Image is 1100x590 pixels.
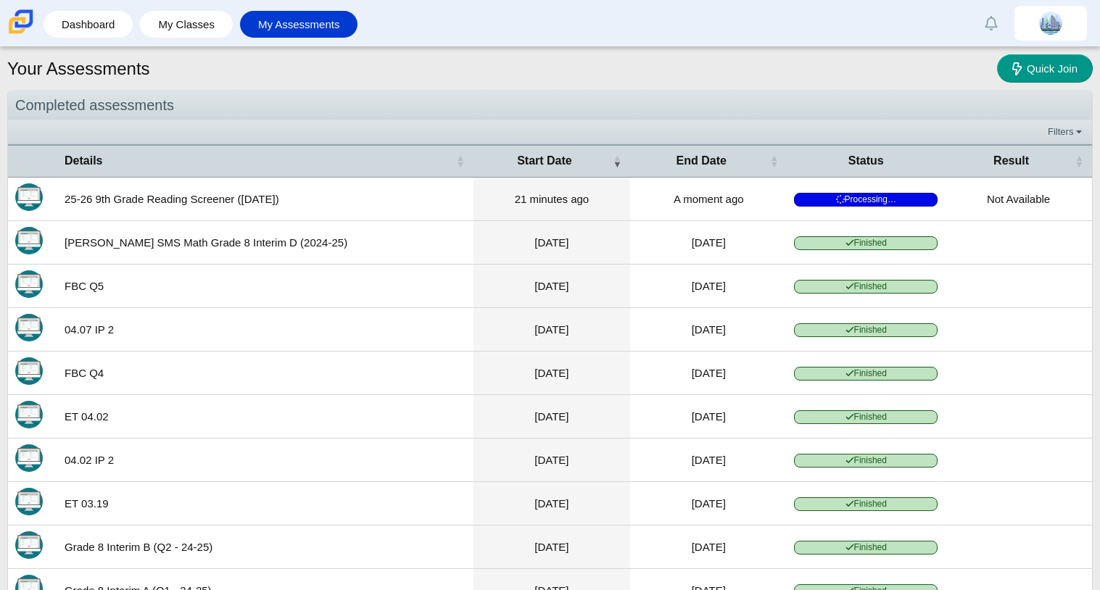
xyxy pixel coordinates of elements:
[848,154,884,167] span: Status
[57,439,474,482] td: 04.02 IP 2
[534,367,568,379] time: Apr 4, 2025 at 10:35 AM
[57,395,474,439] td: ET 04.02
[15,401,43,428] img: Itembank
[534,497,568,510] time: Mar 19, 2025 at 12:30 PM
[993,154,1029,167] span: Result
[677,154,727,167] span: End Date
[8,91,1092,120] div: Completed assessments
[57,308,474,352] td: 04.07 IP 2
[769,146,778,176] span: End Date : Activate to sort
[1014,6,1087,41] a: daniela.madrigal.fr0aLG
[794,454,938,468] span: Finished
[57,525,474,569] td: Grade 8 Interim B (Q2 - 24-25)
[15,183,43,211] img: Itembank
[515,193,590,205] time: Aug 26, 2025 at 2:01 PM
[57,482,474,525] td: ET 03.19
[247,11,351,38] a: My Assessments
[692,367,726,379] time: Apr 4, 2025 at 11:08 AM
[57,352,474,395] td: FBC Q4
[692,454,726,466] time: Apr 2, 2025 at 12:28 PM
[975,7,1007,39] a: Alerts
[15,531,43,559] img: Itembank
[15,488,43,515] img: Itembank
[794,280,938,294] span: Finished
[794,323,938,337] span: Finished
[15,314,43,341] img: Itembank
[794,236,938,250] span: Finished
[1044,125,1088,139] a: Filters
[534,280,568,292] time: Apr 11, 2025 at 10:39 AM
[692,410,726,423] time: Apr 2, 2025 at 12:46 PM
[945,178,1092,221] td: Not Available
[51,11,125,38] a: Dashboard
[794,497,938,511] span: Finished
[794,193,938,207] span: Processing…
[794,410,938,424] span: Finished
[6,27,36,39] a: Carmen School of Science & Technology
[997,54,1093,83] a: Quick Join
[613,146,621,176] span: Start Date : Activate to remove sorting
[1027,62,1078,75] span: Quick Join
[794,367,938,381] span: Finished
[15,444,43,472] img: Itembank
[534,323,568,336] time: Apr 7, 2025 at 12:14 PM
[692,280,726,292] time: Apr 11, 2025 at 11:04 AM
[534,541,568,553] time: Jan 16, 2025 at 12:10 PM
[692,323,726,336] time: Apr 7, 2025 at 12:20 PM
[57,221,474,265] td: [PERSON_NAME] SMS Math Grade 8 Interim D (2024-25)
[692,497,726,510] time: Mar 19, 2025 at 12:33 PM
[794,541,938,554] span: Finished
[57,178,474,221] td: 25-26 9th Grade Reading Screener ([DATE])
[517,154,572,167] span: Start Date
[692,541,726,553] time: Jan 16, 2025 at 12:40 PM
[57,265,474,308] td: FBC Q5
[7,57,150,81] h1: Your Assessments
[1075,146,1083,176] span: Result : Activate to sort
[6,7,36,37] img: Carmen School of Science & Technology
[147,11,226,38] a: My Classes
[15,357,43,385] img: Itembank
[1039,12,1062,35] img: daniela.madrigal.fr0aLG
[15,227,43,254] img: Itembank
[15,270,43,298] img: Itembank
[456,146,465,176] span: Details : Activate to sort
[534,236,568,249] time: Jun 4, 2025 at 12:25 PM
[674,193,744,205] time: Aug 26, 2025 at 2:23 PM
[534,410,568,423] time: Apr 2, 2025 at 12:45 PM
[534,454,568,466] time: Apr 2, 2025 at 12:20 PM
[692,236,726,249] time: Jun 4, 2025 at 12:32 PM
[65,154,102,167] span: Details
